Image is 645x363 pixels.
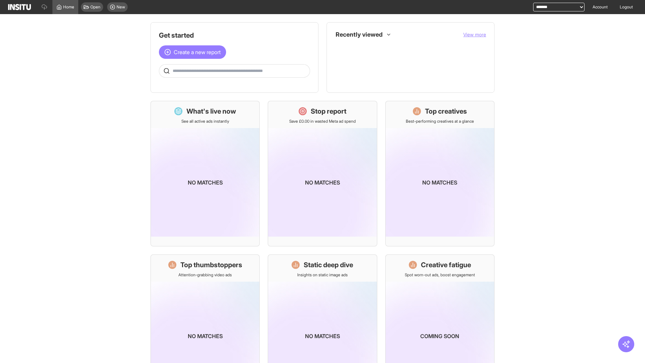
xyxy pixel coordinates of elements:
[463,31,486,38] button: View more
[180,260,242,270] h1: Top thumbstoppers
[385,101,494,246] a: Top creativesBest-performing creatives at a glanceNo matches
[305,332,340,340] p: No matches
[174,48,221,56] span: Create a new report
[305,178,340,187] p: No matches
[181,119,229,124] p: See all active ads instantly
[268,101,377,246] a: Stop reportSave £0.00 in wasted Meta ad spendNo matches
[311,107,346,116] h1: Stop report
[178,272,232,278] p: Attention-grabbing video ads
[117,4,125,10] span: New
[406,119,474,124] p: Best-performing creatives at a glance
[463,32,486,37] span: View more
[151,128,259,237] img: coming-soon-gradient_kfitwp.png
[425,107,467,116] h1: Top creatives
[188,332,223,340] p: No matches
[159,31,310,40] h1: Get started
[289,119,356,124] p: Save £0.00 in wasted Meta ad spend
[304,260,353,270] h1: Static deep dive
[150,101,260,246] a: What's live nowSee all active ads instantlyNo matches
[422,178,457,187] p: No matches
[90,4,100,10] span: Open
[186,107,236,116] h1: What's live now
[63,4,74,10] span: Home
[386,128,494,237] img: coming-soon-gradient_kfitwp.png
[188,178,223,187] p: No matches
[8,4,31,10] img: Logo
[297,272,348,278] p: Insights on static image ads
[268,128,377,237] img: coming-soon-gradient_kfitwp.png
[159,45,226,59] button: Create a new report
